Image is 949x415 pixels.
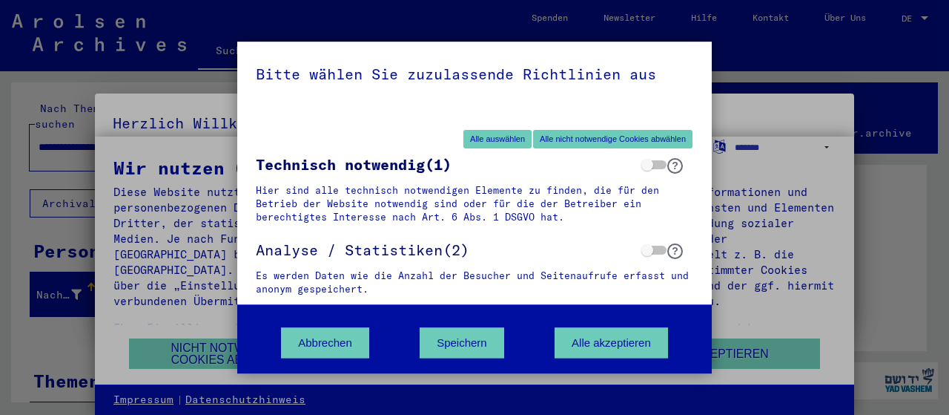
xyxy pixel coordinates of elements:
[256,64,693,85] div: Bitte wählen Sie zuzulassende Richtlinien aus
[256,241,443,259] span: Analyse / Statistiken
[420,327,504,358] button: Speichern
[533,130,692,148] button: Alle nicht notwendige Cookies abwählen
[667,244,683,259] button: ?
[463,130,532,148] button: Alle auswählen
[667,158,683,174] button: ?
[256,240,469,261] span: (2)
[281,327,369,358] button: Abbrechen
[256,183,693,224] div: Hier sind alle technisch notwendigen Elemente zu finden, die für den Betrieb der Website notwendi...
[555,327,668,358] button: Alle akzeptieren
[256,269,693,296] div: Es werden Daten wie die Anzahl der Besucher und Seitenaufrufe erfasst und anonym gespeichert.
